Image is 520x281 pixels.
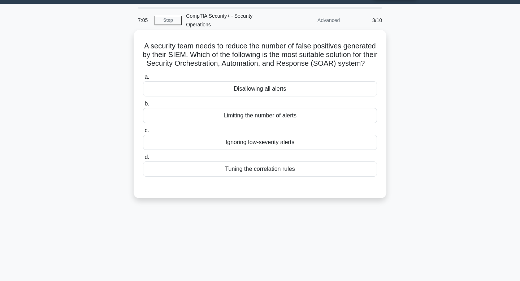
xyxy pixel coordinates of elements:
span: c. [144,127,149,133]
span: b. [144,100,149,107]
h5: A security team needs to reduce the number of false positives generated by their SIEM. Which of t... [142,42,378,68]
div: 3/10 [344,13,386,27]
a: Stop [155,16,182,25]
div: Advanced [281,13,344,27]
div: Tuning the correlation rules [143,161,377,177]
div: CompTIA Security+ - Security Operations [182,9,281,32]
span: d. [144,154,149,160]
span: a. [144,74,149,80]
div: Ignoring low-severity alerts [143,135,377,150]
div: Disallowing all alerts [143,81,377,96]
div: Limiting the number of alerts [143,108,377,123]
div: 7:05 [134,13,155,27]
